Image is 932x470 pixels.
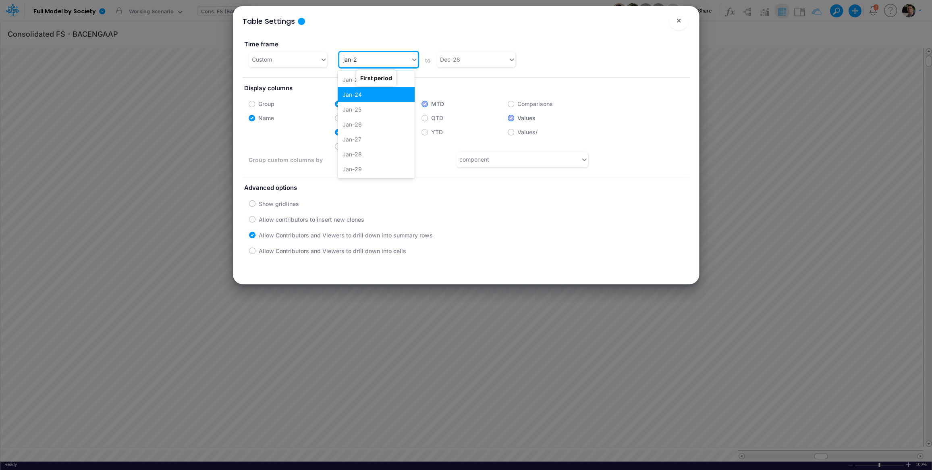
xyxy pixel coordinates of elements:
div: Jan-28 [338,147,415,162]
div: Jan-23 [338,72,415,87]
div: Jan-25 [338,102,415,117]
label: Allow contributors to insert new clones [259,215,364,224]
label: Time frame [243,37,460,52]
div: Jan-24 [338,87,415,102]
label: Advanced options [243,181,689,195]
div: Jan-27 [338,132,415,147]
label: Values [517,114,536,122]
div: Table Settings [243,16,295,27]
label: QTD [431,114,443,122]
div: Jan-29 [338,162,415,177]
label: Display columns [243,81,689,96]
label: MTD [431,100,444,108]
label: Allow Contributors and Viewers to drill down into cells [259,247,406,255]
div: Custom [252,55,272,64]
label: Group [258,100,274,108]
label: Name [258,114,274,122]
label: Comparisons [517,100,553,108]
label: Values/ [517,128,538,136]
strong: First period [360,75,392,81]
label: Allow Contributors and Viewers to drill down into summary rows [259,231,433,239]
label: to [424,56,431,64]
div: Jan-26 [338,117,415,132]
button: Close [669,11,688,30]
div: Tooltip anchor [298,18,305,25]
div: component [459,155,489,164]
label: Show gridlines [259,200,299,208]
span: × [676,15,681,25]
div: Dec-28 [440,55,460,64]
label: Group custom columns by [249,156,364,164]
label: YTD [431,128,443,136]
